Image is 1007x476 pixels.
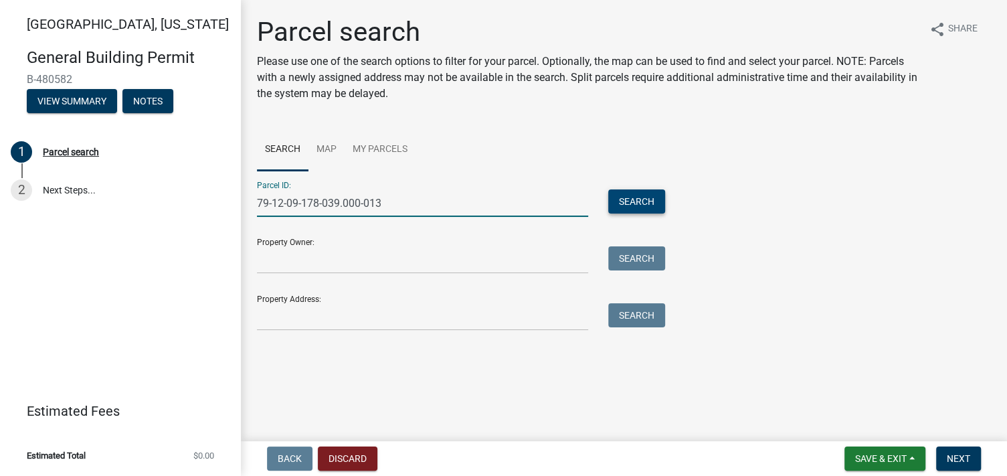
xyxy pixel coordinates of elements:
[257,54,919,102] p: Please use one of the search options to filter for your parcel. Optionally, the map can be used t...
[608,246,665,270] button: Search
[936,447,981,471] button: Next
[855,453,907,464] span: Save & Exit
[929,21,945,37] i: share
[308,129,345,171] a: Map
[318,447,377,471] button: Discard
[608,189,665,214] button: Search
[122,89,173,113] button: Notes
[27,16,229,32] span: [GEOGRAPHIC_DATA], [US_STATE]
[948,21,978,37] span: Share
[27,96,117,107] wm-modal-confirm: Summary
[27,451,86,460] span: Estimated Total
[919,16,988,42] button: shareShare
[122,96,173,107] wm-modal-confirm: Notes
[43,147,99,157] div: Parcel search
[27,89,117,113] button: View Summary
[345,129,416,171] a: My Parcels
[11,179,32,201] div: 2
[947,453,970,464] span: Next
[27,48,230,68] h4: General Building Permit
[11,141,32,163] div: 1
[257,16,919,48] h1: Parcel search
[608,303,665,327] button: Search
[278,453,302,464] span: Back
[844,447,925,471] button: Save & Exit
[27,73,214,86] span: B-480582
[267,447,312,471] button: Back
[193,451,214,460] span: $0.00
[11,398,219,424] a: Estimated Fees
[257,129,308,171] a: Search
